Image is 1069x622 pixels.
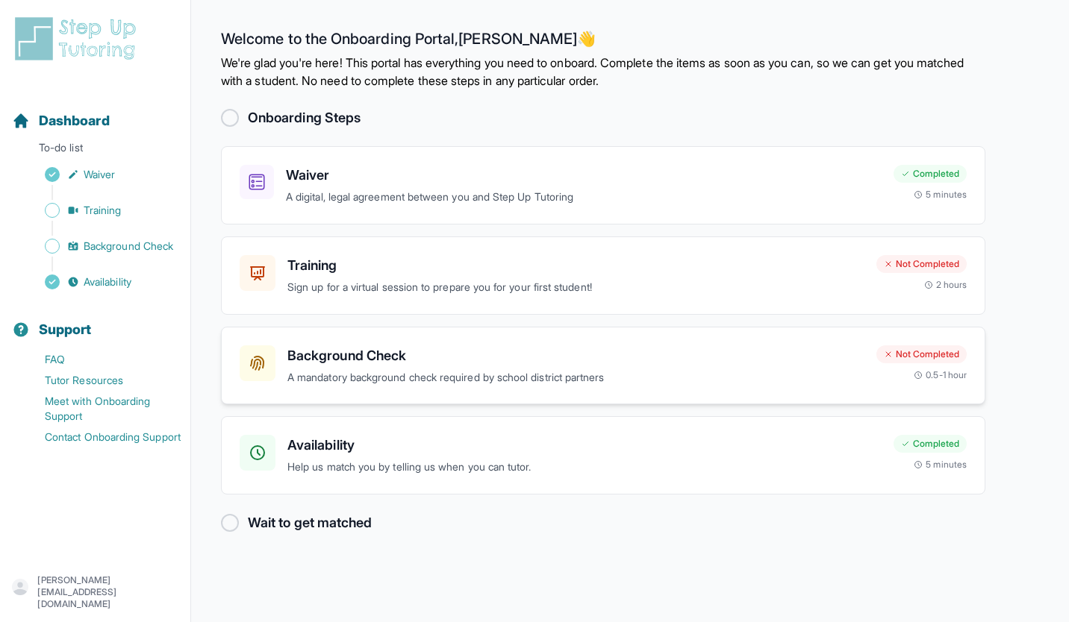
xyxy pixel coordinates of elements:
button: Support [6,295,184,346]
a: Meet with Onboarding Support [12,391,190,427]
h3: Waiver [286,165,882,186]
h2: Welcome to the Onboarding Portal, [PERSON_NAME] 👋 [221,30,985,54]
a: Contact Onboarding Support [12,427,190,447]
p: A digital, legal agreement between you and Step Up Tutoring [286,189,882,206]
div: Not Completed [876,255,967,273]
div: 5 minutes [914,459,967,471]
a: Dashboard [12,110,110,131]
img: logo [12,15,145,63]
span: Background Check [84,239,173,254]
div: Not Completed [876,345,967,363]
a: TrainingSign up for a virtual session to prepare you for your first student!Not Completed2 hours [221,236,985,315]
a: Background CheckA mandatory background check required by school district partnersNot Completed0.5... [221,327,985,405]
div: Completed [894,435,967,453]
a: Tutor Resources [12,370,190,391]
a: Waiver [12,164,190,185]
a: Background Check [12,236,190,257]
h2: Onboarding Steps [248,107,361,128]
div: 0.5-1 hour [914,369,967,381]
h2: Wait to get matched [248,512,372,533]
div: Completed [894,165,967,183]
p: [PERSON_NAME][EMAIL_ADDRESS][DOMAIN_NAME] [37,574,178,610]
a: Availability [12,271,190,292]
h3: Background Check [287,345,864,366]
span: Support [39,319,92,340]
p: Help us match you by telling us when you can tutor. [287,459,882,476]
a: FAQ [12,349,190,370]
button: [PERSON_NAME][EMAIL_ADDRESS][DOMAIN_NAME] [12,574,178,610]
span: Training [84,203,122,218]
div: 5 minutes [914,189,967,201]
a: Training [12,200,190,221]
div: 2 hours [924,279,967,291]
a: AvailabilityHelp us match you by telling us when you can tutor.Completed5 minutes [221,416,985,494]
span: Availability [84,274,131,289]
p: A mandatory background check required by school district partners [287,369,864,386]
p: We're glad you're here! This portal has everything you need to onboard. Complete the items as soo... [221,54,985,89]
h3: Training [287,255,864,276]
span: Waiver [84,167,115,182]
h3: Availability [287,435,882,456]
span: Dashboard [39,110,110,131]
p: To-do list [6,140,184,161]
p: Sign up for a virtual session to prepare you for your first student! [287,279,864,296]
a: WaiverA digital, legal agreement between you and Step Up TutoringCompleted5 minutes [221,146,985,224]
button: Dashboard [6,87,184,137]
